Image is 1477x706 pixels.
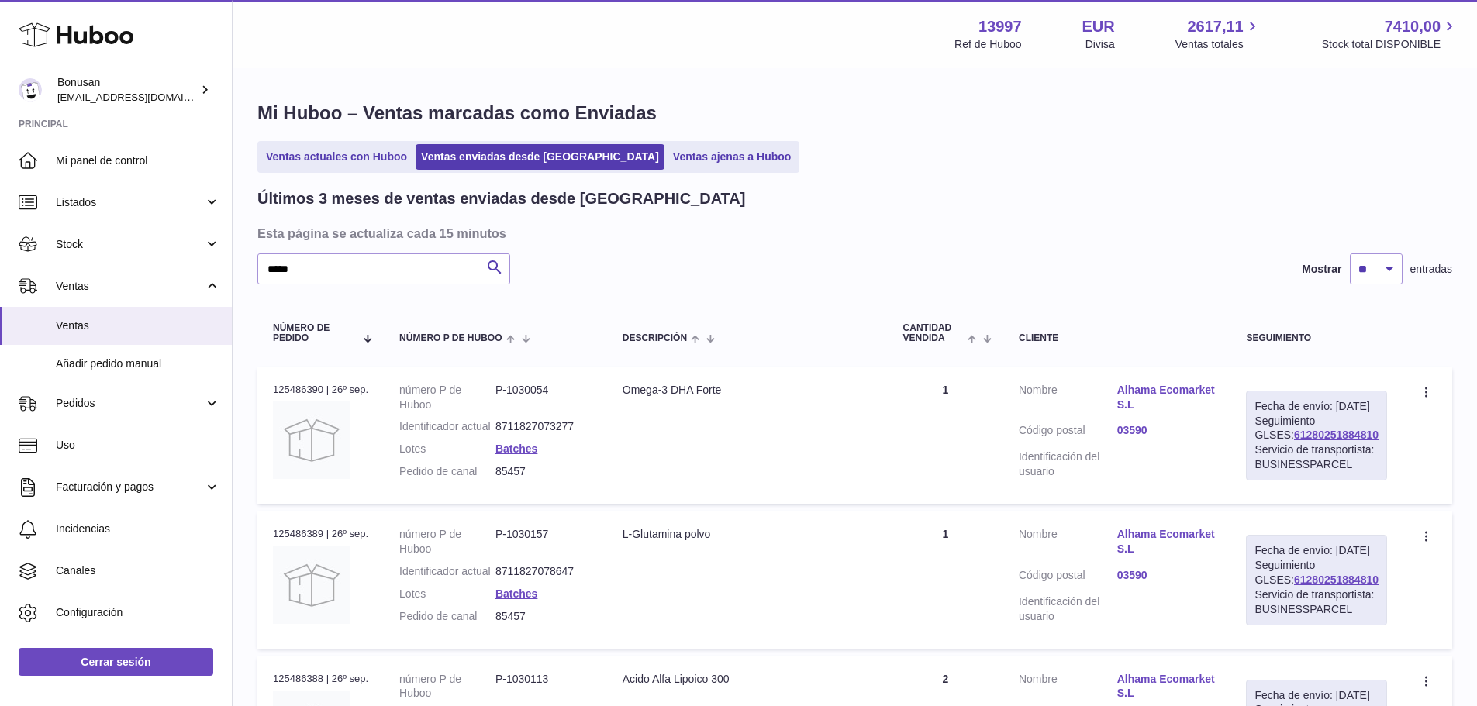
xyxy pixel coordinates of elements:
[1117,527,1216,556] a: Alhama Ecomarket S.L
[1175,37,1261,52] span: Ventas totales
[623,672,872,687] div: Acido Alfa Lipoico 300
[1246,535,1387,625] div: Seguimiento GLSES:
[399,383,495,412] dt: número P de Huboo
[1019,594,1117,624] dt: Identificación del usuario
[399,609,495,624] dt: Pedido de canal
[1019,383,1117,416] dt: Nombre
[273,323,355,343] span: Número de pedido
[56,522,220,536] span: Incidencias
[56,279,204,294] span: Ventas
[954,37,1021,52] div: Ref de Huboo
[257,225,1448,242] h3: Esta página se actualiza cada 15 minutos
[1294,573,1379,586] a: 61280251884810
[668,144,797,170] a: Ventas ajenas a Huboo
[399,672,495,701] dt: número P de Huboo
[399,333,502,343] span: número P de Huboo
[1254,443,1379,472] div: Servicio de transportista: BUSINESSPARCEL
[273,401,350,479] img: no-photo.jpg
[273,546,350,624] img: no-photo.jpg
[1254,543,1379,558] div: Fecha de envío: [DATE]
[56,480,204,494] span: Facturación y pagos
[1117,568,1216,583] a: 03590
[56,319,220,333] span: Ventas
[257,188,745,209] h2: Últimos 3 meses de ventas enviadas desde [GEOGRAPHIC_DATA]
[399,442,495,456] dt: Lotes
[623,527,872,542] div: L-Glutamina polvo
[1254,688,1379,703] div: Fecha de envío: [DATE]
[399,419,495,434] dt: Identificador actual
[1175,16,1261,52] a: 2617,11 Ventas totales
[1082,16,1115,37] strong: EUR
[1019,333,1215,343] div: Cliente
[56,605,220,620] span: Configuración
[1254,587,1379,617] div: Servicio de transportista: BUSINESSPARCEL
[257,101,1452,126] h1: Mi Huboo – Ventas marcadas como Enviadas
[56,563,220,578] span: Canales
[56,356,220,371] span: Añadir pedido manual
[56,438,220,453] span: Uso
[19,648,213,676] a: Cerrar sesión
[399,464,495,479] dt: Pedido de canal
[1117,383,1216,412] a: Alhama Ecomarket S.L
[495,383,592,412] dd: P-1030054
[1117,423,1216,438] a: 03590
[1385,16,1441,37] span: 7410,00
[1019,568,1117,587] dt: Código postal
[273,527,368,541] div: 125486389 | 26º sep.
[495,419,592,434] dd: 8711827073277
[888,367,1003,504] td: 1
[399,564,495,579] dt: Identificador actual
[56,396,204,411] span: Pedidos
[1322,16,1458,52] a: 7410,00 Stock total DISPONIBLE
[495,443,537,455] a: Batches
[1254,399,1379,414] div: Fecha de envío: [DATE]
[495,527,592,556] dd: P-1030157
[978,16,1022,37] strong: 13997
[495,587,537,600] a: Batches
[1322,37,1458,52] span: Stock total DISPONIBLE
[57,75,197,105] div: Bonusan
[623,383,872,398] div: Omega-3 DHA Forte
[1019,527,1117,560] dt: Nombre
[1085,37,1115,52] div: Divisa
[261,144,412,170] a: Ventas actuales con Huboo
[57,91,228,103] span: [EMAIL_ADDRESS][DOMAIN_NAME]
[273,672,368,686] div: 125486388 | 26º sep.
[1294,429,1379,441] a: 61280251884810
[1410,262,1452,277] span: entradas
[273,383,368,397] div: 125486390 | 26º sep.
[1019,672,1117,705] dt: Nombre
[1117,672,1216,701] a: Alhama Ecomarket S.L
[903,323,964,343] span: Cantidad vendida
[1019,449,1117,479] dt: Identificación del usuario
[888,511,1003,648] td: 1
[399,527,495,556] dt: número P de Huboo
[495,672,592,701] dd: P-1030113
[1246,333,1387,343] div: Seguimiento
[1246,391,1387,480] div: Seguimiento GLSES:
[56,153,220,168] span: Mi panel de control
[1302,262,1341,277] label: Mostrar
[495,564,592,579] dd: 8711827078647
[19,78,42,102] img: info@bonusan.es
[495,464,592,479] dd: 85457
[416,144,664,170] a: Ventas enviadas desde [GEOGRAPHIC_DATA]
[399,587,495,601] dt: Lotes
[495,609,592,624] dd: 85457
[1019,423,1117,442] dt: Código postal
[56,195,204,210] span: Listados
[623,333,687,343] span: Descripción
[1187,16,1243,37] span: 2617,11
[56,237,204,252] span: Stock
